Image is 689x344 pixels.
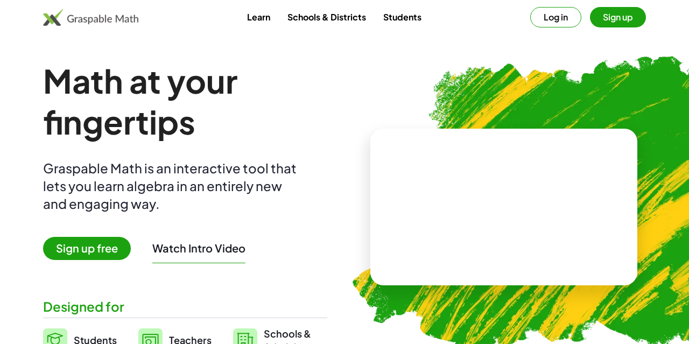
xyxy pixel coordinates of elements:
button: Log in [530,7,581,27]
video: What is this? This is dynamic math notation. Dynamic math notation plays a central role in how Gr... [423,166,585,247]
a: Students [375,7,430,27]
button: Sign up [590,7,646,27]
div: Graspable Math is an interactive tool that lets you learn algebra in an entirely new and engaging... [43,159,301,213]
span: Sign up free [43,237,131,260]
a: Learn [238,7,279,27]
div: Designed for [43,298,327,315]
h1: Math at your fingertips [43,60,327,142]
button: Watch Intro Video [152,241,245,255]
a: Schools & Districts [279,7,375,27]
